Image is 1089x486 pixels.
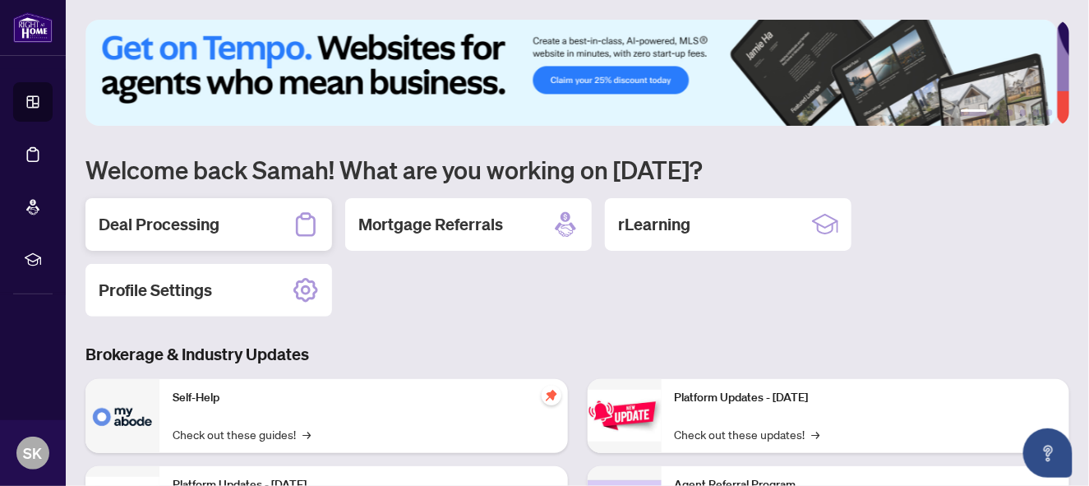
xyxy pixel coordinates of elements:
[85,379,159,453] img: Self-Help
[85,154,1069,185] h1: Welcome back Samah! What are you working on [DATE]?
[99,213,219,236] h2: Deal Processing
[85,20,1057,126] img: Slide 0
[961,109,987,116] button: 1
[173,425,311,443] a: Check out these guides!→
[1023,428,1073,478] button: Open asap
[1033,109,1040,116] button: 5
[99,279,212,302] h2: Profile Settings
[675,389,1057,407] p: Platform Updates - [DATE]
[675,425,820,443] a: Check out these updates!→
[13,12,53,43] img: logo
[542,386,561,405] span: pushpin
[173,389,555,407] p: Self-Help
[812,425,820,443] span: →
[618,213,690,236] h2: rLearning
[1020,109,1027,116] button: 4
[588,390,662,442] img: Platform Updates - June 23, 2025
[302,425,311,443] span: →
[85,343,1069,366] h3: Brokerage & Industry Updates
[1046,109,1053,116] button: 6
[24,442,43,465] span: SK
[1007,109,1013,116] button: 3
[358,213,503,236] h2: Mortgage Referrals
[994,109,1000,116] button: 2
